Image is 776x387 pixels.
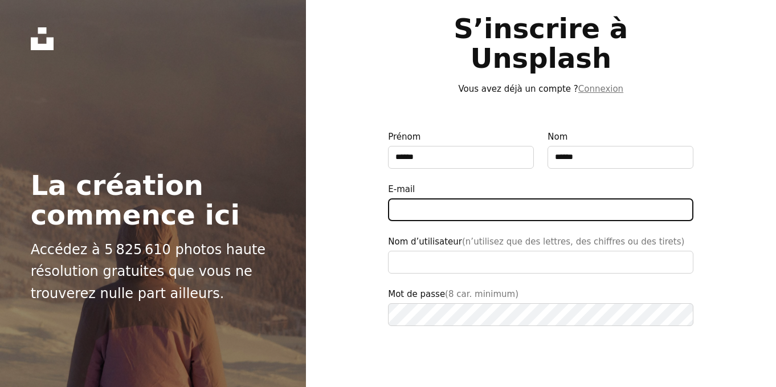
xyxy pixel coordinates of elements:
[388,146,534,169] input: Prénom
[388,287,693,326] label: Mot de passe
[388,251,693,274] input: Nom d’utilisateur(n’utilisez que des lettres, des chiffres ou des tirets)
[31,170,275,230] h2: La création commence ici
[31,239,275,304] p: Accédez à 5 825 610 photos haute résolution gratuites que vous ne trouverez nulle part ailleurs.
[388,303,693,326] input: Mot de passe(8 car. minimum)
[578,84,623,94] a: Connexion
[31,27,54,50] a: Accueil — Unsplash
[388,130,534,169] label: Prénom
[548,146,693,169] input: Nom
[388,198,693,221] input: E-mail
[548,130,693,169] label: Nom
[388,182,693,221] label: E-mail
[388,235,693,274] label: Nom d’utilisateur
[388,14,693,73] h1: S’inscrire à Unsplash
[462,237,684,247] span: (n’utilisez que des lettres, des chiffres ou des tirets)
[388,82,693,96] p: Vous avez déjà un compte ?
[445,289,518,299] span: (8 car. minimum)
